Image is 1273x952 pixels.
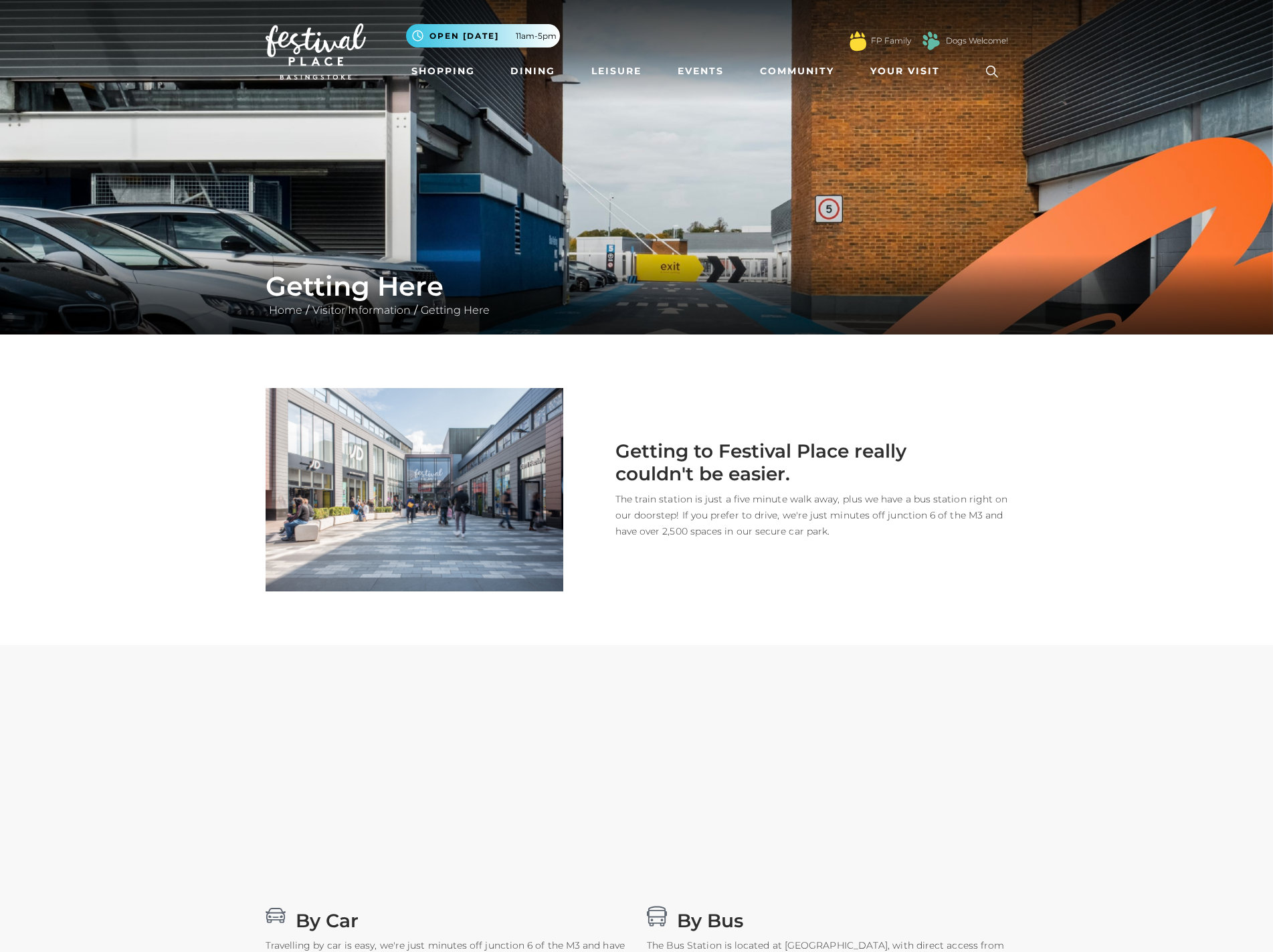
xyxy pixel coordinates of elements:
[871,35,911,47] a: FP Family
[417,304,493,316] a: Getting Here
[946,35,1008,47] a: Dogs Welcome!
[672,59,729,84] a: Events
[865,59,952,84] a: Your Visit
[586,59,647,84] a: Leisure
[755,59,840,84] a: Community
[266,904,627,927] h3: By Car
[583,440,918,485] h2: Getting to Festival Place really couldn't be easier.
[583,491,1008,539] p: The train station is just a five minute walk away, plus we have a bus station right on our doorst...
[505,59,561,84] a: Dining
[266,304,306,316] a: Home
[406,59,480,84] a: Shopping
[516,30,557,42] span: 11am-5pm
[256,270,1018,318] div: / /
[429,30,499,42] span: Open [DATE]
[406,24,560,47] button: Open [DATE] 11am-5pm
[870,64,940,78] span: Your Visit
[266,23,366,80] img: Festival Place Logo
[309,304,414,316] a: Visitor Information
[266,270,1008,302] h1: Getting Here
[647,904,1008,927] h3: By Bus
